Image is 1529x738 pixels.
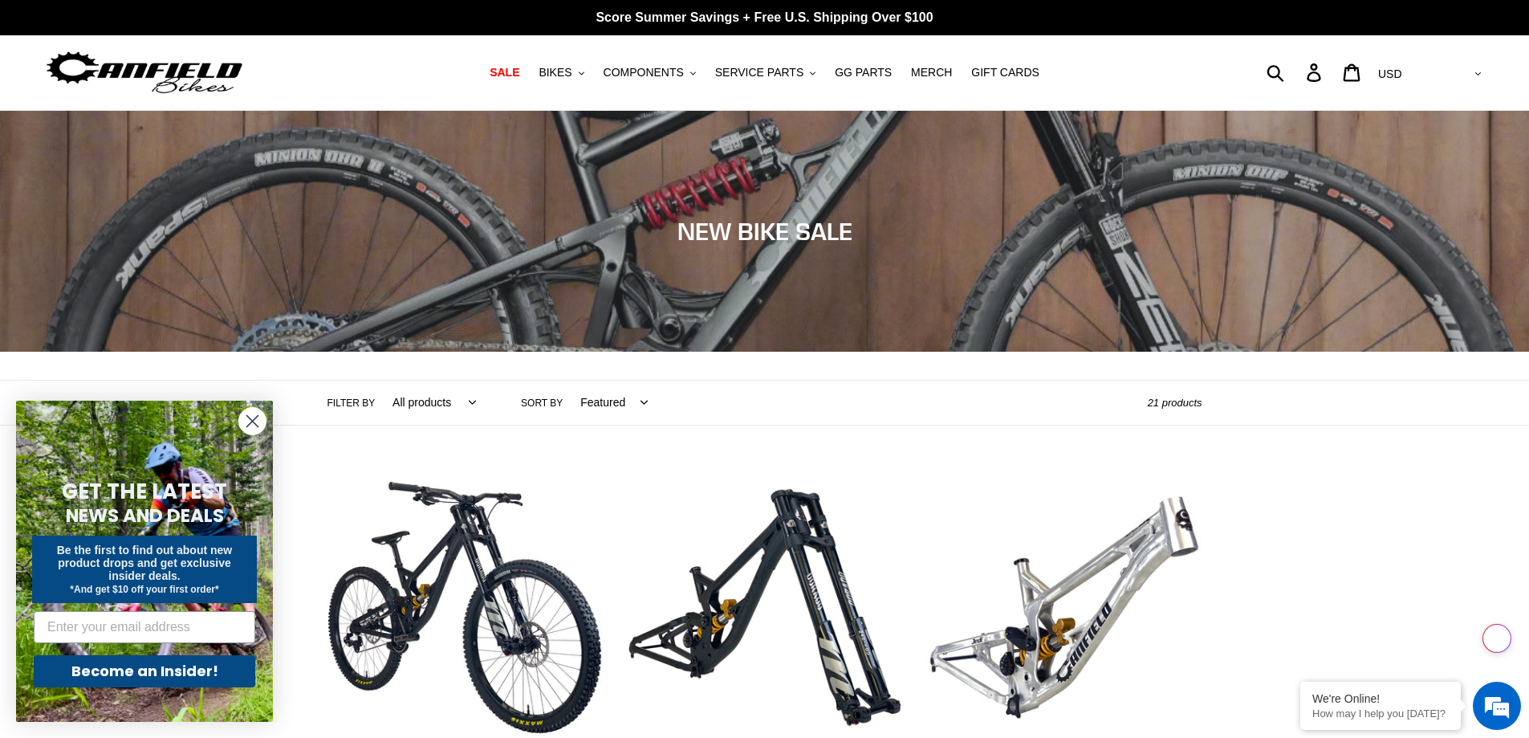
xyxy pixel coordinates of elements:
[482,62,527,84] a: SALE
[62,477,227,506] span: GET THE LATEST
[327,396,376,410] label: Filter by
[490,66,519,80] span: SALE
[44,47,245,98] img: Canfield Bikes
[539,66,571,80] span: BIKES
[1312,707,1449,720] p: How may I help you today?
[971,66,1039,80] span: GIFT CARDS
[963,62,1047,84] a: GIFT CARDS
[1148,397,1202,409] span: 21 products
[34,611,255,643] input: Enter your email address
[70,584,218,595] span: *And get $10 off your first order*
[238,407,266,435] button: Close dialog
[521,396,563,410] label: Sort by
[34,655,255,687] button: Become an Insider!
[903,62,960,84] a: MERCH
[531,62,592,84] button: BIKES
[1275,55,1316,90] input: Search
[677,217,852,246] span: NEW BIKE SALE
[604,66,684,80] span: COMPONENTS
[66,503,224,528] span: NEWS AND DEALS
[57,544,233,582] span: Be the first to find out about new product drops and get exclusive insider deals.
[835,66,892,80] span: GG PARTS
[1312,692,1449,705] div: We're Online!
[715,66,803,80] span: SERVICE PARTS
[911,66,952,80] span: MERCH
[596,62,704,84] button: COMPONENTS
[827,62,900,84] a: GG PARTS
[707,62,823,84] button: SERVICE PARTS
